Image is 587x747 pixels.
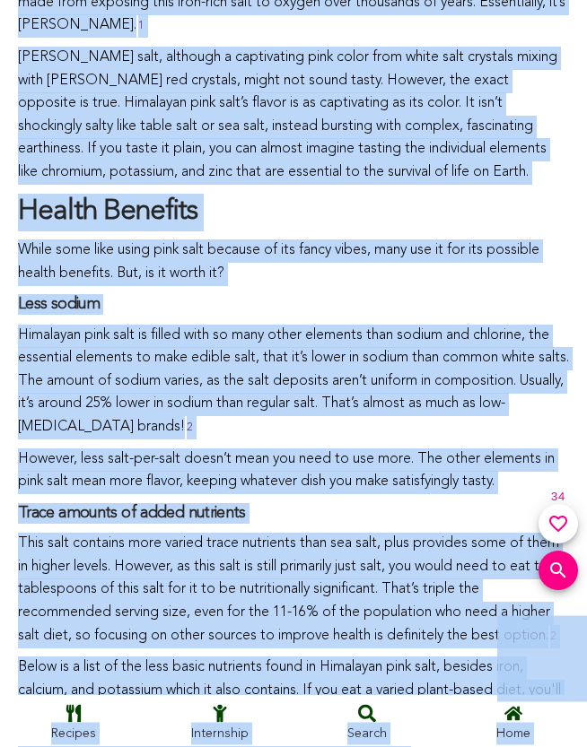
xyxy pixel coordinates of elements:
h2: Health Benefits [18,195,569,232]
div: Internship [156,723,285,745]
p: [PERSON_NAME] salt, although a captivating pink color from white salt crystals mixing with [PERSO... [18,48,569,186]
h4: Less sodium [18,295,569,316]
sup: 2 [187,423,193,443]
iframe: Chat Widget [497,616,587,702]
a: Internship [147,696,294,747]
sup: 1 [138,22,145,41]
p: However, less salt-per-salt doesn’t mean you need to use more. The other elements in pink salt me... [18,449,569,495]
h4: Trace amounts of added nutrients [18,504,569,525]
a: Search [293,696,441,747]
div: Recipes [9,723,138,745]
div: Home [450,723,579,745]
p: While some like using pink salt because of its fancy vibes, many use it for its possible health b... [18,240,569,286]
p: This salt contains more varied trace nutrients than sea salt, plus provides some of them in highe... [18,534,569,648]
p: Himalayan pink salt is filled with so many other elements than sodium and chlorine, the essential... [18,326,569,440]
